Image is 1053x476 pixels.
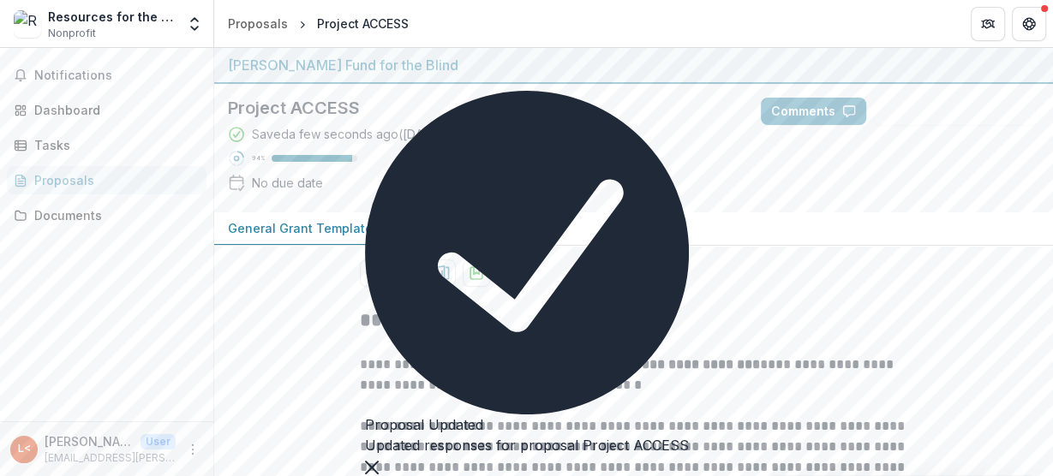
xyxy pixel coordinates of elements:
[228,219,373,237] p: General Grant Template
[141,434,176,449] p: User
[34,206,193,224] div: Documents
[761,98,866,125] button: Comments
[34,101,193,119] div: Dashboard
[1012,7,1046,41] button: Get Help
[221,11,416,36] nav: breadcrumb
[228,55,1039,75] div: [PERSON_NAME] Fund for the Blind
[873,98,1039,125] button: Answer Suggestions
[380,220,424,237] span: Draft
[7,131,206,159] a: Tasks
[18,443,31,455] div: Lorinda De Vera-Ang <rbi.lorinda@gmail.com> <rbi.lorinda@gmail.com>
[228,98,733,118] h2: Project ACCESS
[182,439,203,460] button: More
[14,10,41,38] img: Resources for the Blind, Inc.
[394,259,422,287] button: download-proposal
[428,259,456,287] button: download-proposal
[7,201,206,229] a: Documents
[221,11,295,36] a: Proposals
[34,136,193,154] div: Tasks
[48,26,96,41] span: Nonprofit
[7,62,206,89] button: Notifications
[360,259,387,287] button: Preview fddc6fb1-b347-4393-a718-1db26bed51db-0.pdf
[971,7,1005,41] button: Partners
[252,125,506,143] div: Saved a few seconds ago ( [DATE] @ 4:07pm )
[252,174,323,192] div: No due date
[7,166,206,194] a: Proposals
[34,68,200,83] span: Notifications
[7,96,206,124] a: Dashboard
[463,259,490,287] button: download-proposal
[48,8,176,26] div: Resources for the Blind, Inc.
[228,15,288,33] div: Proposals
[317,15,409,33] div: Project ACCESS
[45,450,176,466] p: [EMAIL_ADDRESS][PERSON_NAME][DOMAIN_NAME]
[252,152,265,164] p: 94 %
[182,7,206,41] button: Open entity switcher
[34,171,193,189] div: Proposals
[45,432,134,450] p: [PERSON_NAME]-Ang <[EMAIL_ADDRESS][PERSON_NAME][DOMAIN_NAME]> <[DOMAIN_NAME][EMAIL_ADDRESS][PERSO...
